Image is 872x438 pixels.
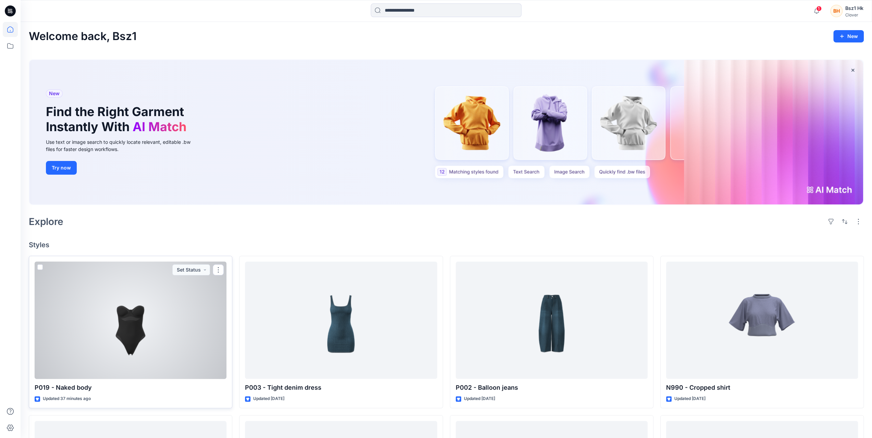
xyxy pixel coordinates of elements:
a: P002 - Balloon jeans [456,262,648,379]
p: Updated 37 minutes ago [43,395,91,402]
p: Updated [DATE] [464,395,495,402]
div: BH [830,5,843,17]
h2: Welcome back, Bsz1 [29,30,137,43]
p: N990 - Cropped shirt [666,383,858,392]
p: P003 - Tight denim dress [245,383,437,392]
p: Updated [DATE] [674,395,705,402]
div: Bsz1 Hk [845,4,863,12]
span: New [49,89,60,98]
div: Clover [845,12,863,17]
h2: Explore [29,216,63,227]
p: P002 - Balloon jeans [456,383,648,392]
span: AI Match [133,119,186,134]
div: Use text or image search to quickly locate relevant, editable .bw files for faster design workflows. [46,138,200,153]
p: P019 - Naked body [35,383,226,392]
a: P019 - Naked body [35,262,226,379]
a: N990 - Cropped shirt [666,262,858,379]
a: P003 - Tight denim dress [245,262,437,379]
p: Updated [DATE] [253,395,284,402]
button: Try now [46,161,77,175]
button: New [833,30,864,42]
h4: Styles [29,241,864,249]
span: 1 [816,6,822,11]
h1: Find the Right Garment Instantly With [46,104,190,134]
